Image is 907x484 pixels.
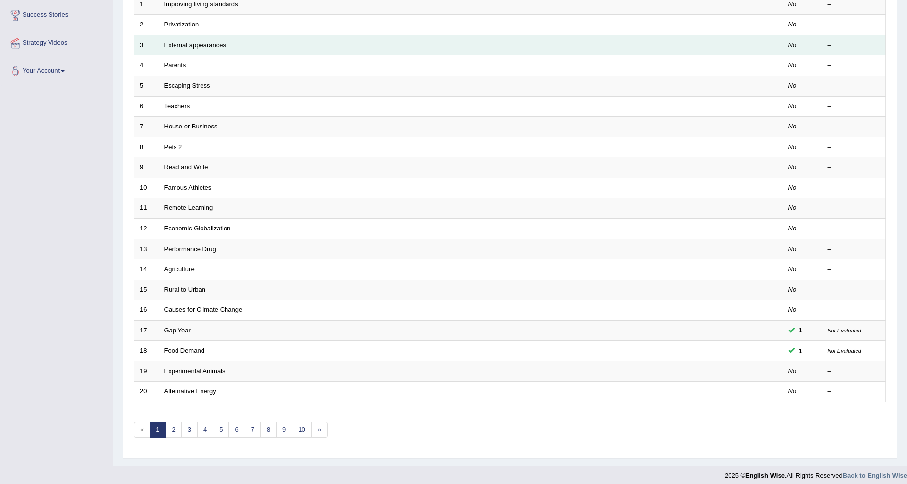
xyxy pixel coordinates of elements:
[134,300,159,321] td: 16
[164,225,231,232] a: Economic Globalization
[134,320,159,341] td: 17
[165,422,181,438] a: 2
[828,102,881,111] div: –
[828,265,881,274] div: –
[788,306,797,313] em: No
[0,1,112,26] a: Success Stories
[788,21,797,28] em: No
[795,325,806,335] span: You can still take this question
[164,327,191,334] a: Gap Year
[0,57,112,82] a: Your Account
[164,21,199,28] a: Privatization
[276,422,292,438] a: 9
[795,346,806,356] span: You can still take this question
[828,163,881,172] div: –
[788,143,797,151] em: No
[134,35,159,55] td: 3
[164,387,216,395] a: Alternative Energy
[150,422,166,438] a: 1
[788,265,797,273] em: No
[788,225,797,232] em: No
[134,157,159,178] td: 9
[134,15,159,35] td: 2
[828,122,881,131] div: –
[745,472,786,479] strong: English Wise.
[311,422,328,438] a: »
[828,20,881,29] div: –
[134,137,159,157] td: 8
[788,163,797,171] em: No
[134,218,159,239] td: 12
[164,286,206,293] a: Rural to Urban
[828,41,881,50] div: –
[164,204,213,211] a: Remote Learning
[164,82,210,89] a: Escaping Stress
[828,306,881,315] div: –
[164,347,204,354] a: Food Demand
[788,123,797,130] em: No
[164,163,208,171] a: Read and Write
[788,367,797,375] em: No
[788,245,797,253] em: No
[213,422,229,438] a: 5
[788,204,797,211] em: No
[134,280,159,300] td: 15
[134,361,159,382] td: 19
[788,0,797,8] em: No
[134,55,159,76] td: 4
[828,143,881,152] div: –
[134,239,159,259] td: 13
[228,422,245,438] a: 6
[260,422,277,438] a: 8
[788,82,797,89] em: No
[134,382,159,402] td: 20
[164,0,238,8] a: Improving living standards
[164,184,212,191] a: Famous Athletes
[788,41,797,49] em: No
[292,422,311,438] a: 10
[828,81,881,91] div: –
[197,422,213,438] a: 4
[0,29,112,54] a: Strategy Videos
[245,422,261,438] a: 7
[164,143,182,151] a: Pets 2
[134,259,159,280] td: 14
[134,76,159,97] td: 5
[164,367,226,375] a: Experimental Animals
[164,123,218,130] a: House or Business
[134,341,159,361] td: 18
[828,224,881,233] div: –
[828,285,881,295] div: –
[843,472,907,479] a: Back to English Wise
[134,96,159,117] td: 6
[828,245,881,254] div: –
[181,422,198,438] a: 3
[164,265,195,273] a: Agriculture
[828,61,881,70] div: –
[134,422,150,438] span: «
[164,61,186,69] a: Parents
[725,466,907,480] div: 2025 © All Rights Reserved
[828,348,861,354] small: Not Evaluated
[134,178,159,198] td: 10
[164,245,216,253] a: Performance Drug
[134,198,159,219] td: 11
[788,184,797,191] em: No
[788,387,797,395] em: No
[828,183,881,193] div: –
[828,387,881,396] div: –
[164,41,226,49] a: External appearances
[788,61,797,69] em: No
[788,102,797,110] em: No
[164,102,190,110] a: Teachers
[828,367,881,376] div: –
[134,117,159,137] td: 7
[788,286,797,293] em: No
[828,328,861,333] small: Not Evaluated
[164,306,243,313] a: Causes for Climate Change
[828,204,881,213] div: –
